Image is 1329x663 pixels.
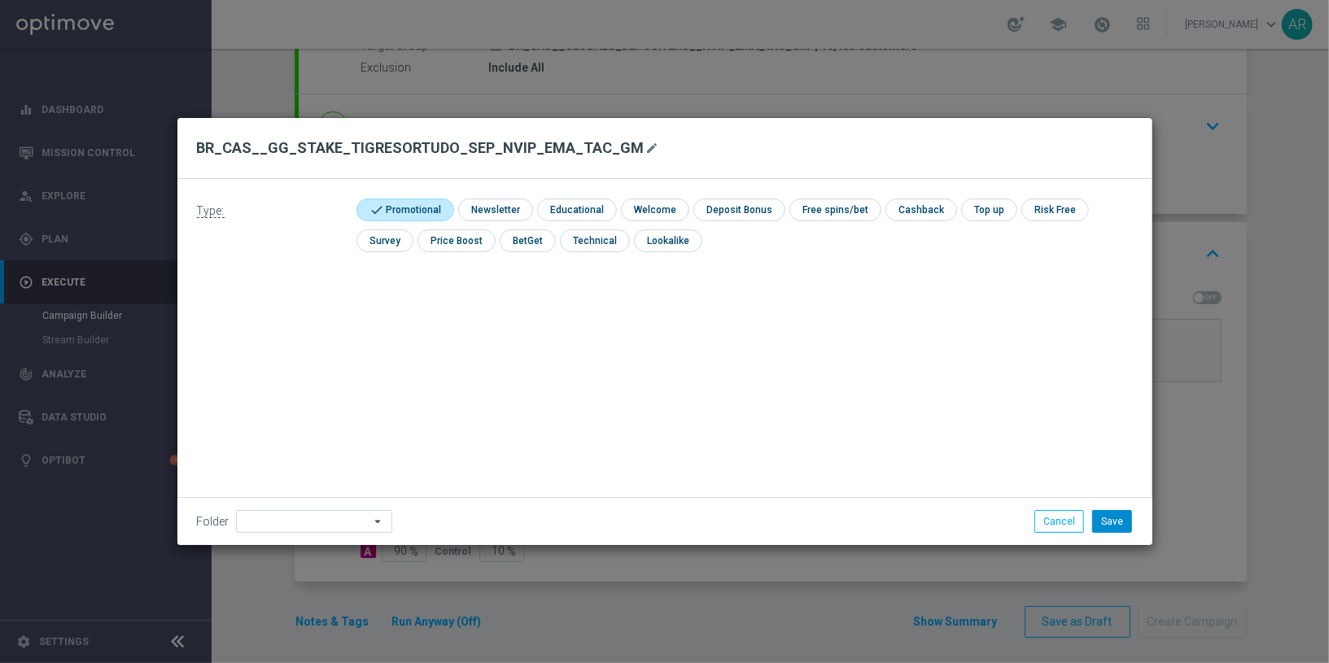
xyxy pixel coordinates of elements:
[197,515,230,529] label: Folder
[1092,510,1132,533] button: Save
[645,138,665,158] button: mode_edit
[371,511,387,532] i: arrow_drop_down
[646,142,659,155] i: mode_edit
[197,138,645,158] h2: BR_CAS__GG_STAKE_TIGRESORTUDO_SEP_NVIP_EMA_TAC_GM
[197,204,225,218] span: Type:
[1034,510,1084,533] button: Cancel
